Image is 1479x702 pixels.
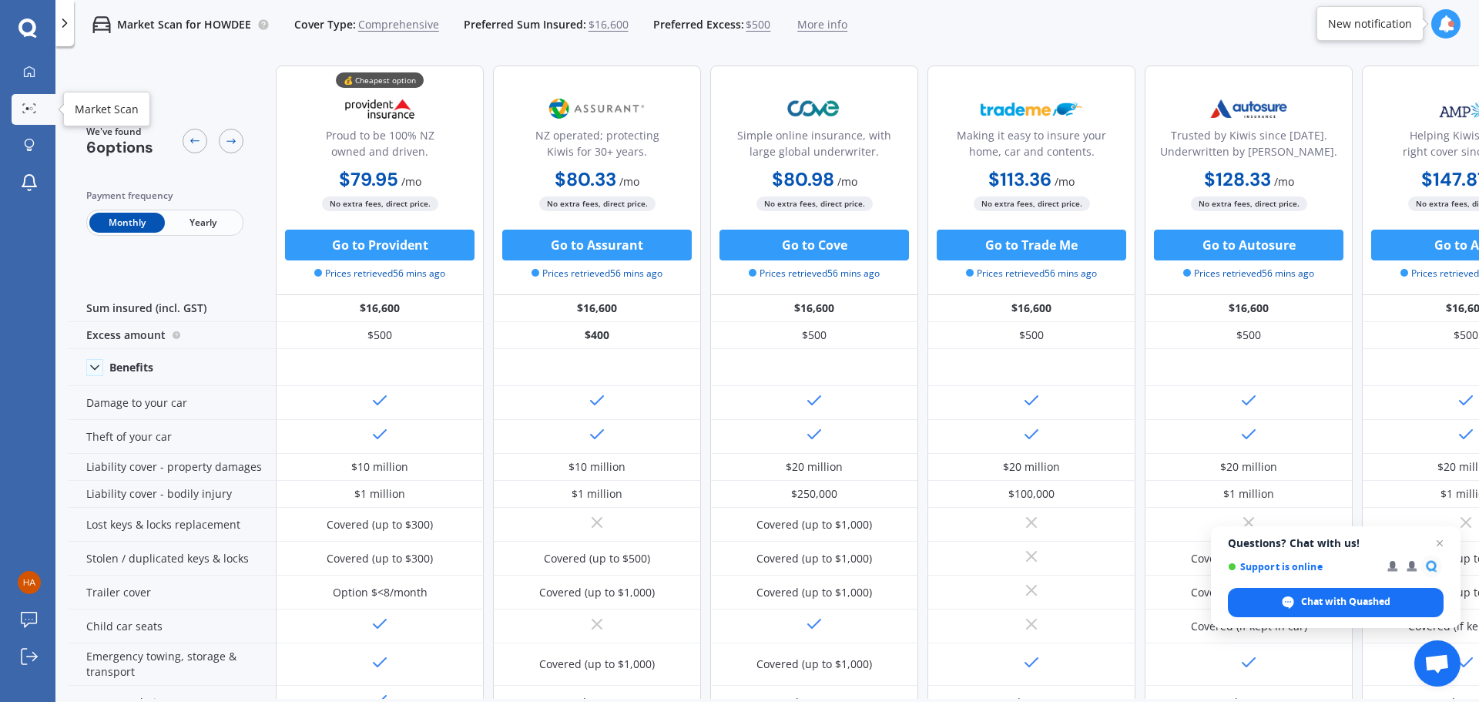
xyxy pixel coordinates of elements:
[1414,640,1461,687] a: Open chat
[1191,585,1306,600] div: Covered (up to $1,000)
[276,295,484,322] div: $16,600
[314,267,445,280] span: Prices retrieved 56 mins ago
[68,643,276,686] div: Emergency towing, storage & transport
[68,454,276,481] div: Liability cover - property damages
[756,657,872,672] div: Covered (up to $1,000)
[68,508,276,542] div: Lost keys & locks replacement
[285,230,475,260] button: Go to Provident
[966,267,1097,280] span: Prices retrieved 56 mins ago
[756,196,873,211] span: No extra fees, direct price.
[749,267,880,280] span: Prices retrieved 56 mins ago
[544,551,650,566] div: Covered (up to $500)
[723,127,905,166] div: Simple online insurance, with large global underwriter.
[719,230,909,260] button: Go to Cove
[68,295,276,322] div: Sum insured (incl. GST)
[763,89,865,128] img: Cove.webp
[589,17,629,32] span: $16,600
[1183,267,1314,280] span: Prices retrieved 56 mins ago
[68,386,276,420] div: Damage to your car
[1145,295,1353,322] div: $16,600
[354,486,405,502] div: $1 million
[18,571,41,594] img: 6b269f5cc14f4e17879bde5aa7f7748c
[339,167,398,191] b: $79.95
[1301,595,1390,609] span: Chat with Quashed
[294,17,356,32] span: Cover Type:
[493,322,701,349] div: $400
[532,267,662,280] span: Prices retrieved 56 mins ago
[1158,127,1340,166] div: Trusted by Kiwis since [DATE]. Underwritten by [PERSON_NAME].
[1228,588,1444,617] span: Chat with Quashed
[772,167,834,191] b: $80.98
[756,585,872,600] div: Covered (up to $1,000)
[756,517,872,532] div: Covered (up to $1,000)
[1228,537,1444,549] span: Questions? Chat with us!
[1220,459,1277,475] div: $20 million
[68,322,276,349] div: Excess amount
[1008,486,1055,502] div: $100,000
[974,196,1090,211] span: No extra fees, direct price.
[276,322,484,349] div: $500
[1055,174,1075,189] span: / mo
[333,585,428,600] div: Option $<8/month
[1191,551,1306,566] div: Covered (up to $1,000)
[981,89,1082,128] img: Trademe.webp
[92,15,111,34] img: car.f15378c7a67c060ca3f3.svg
[322,196,438,211] span: No extra fees, direct price.
[927,295,1135,322] div: $16,600
[75,102,139,117] div: Market Scan
[86,188,243,203] div: Payment frequency
[1274,174,1294,189] span: / mo
[797,17,847,32] span: More info
[1328,16,1412,32] div: New notification
[710,295,918,322] div: $16,600
[555,167,616,191] b: $80.33
[1191,619,1307,634] div: Covered (if kept in car)
[327,551,433,566] div: Covered (up to $300)
[1223,486,1274,502] div: $1 million
[336,72,424,88] div: 💰 Cheapest option
[1228,561,1377,573] span: Support is online
[68,481,276,508] div: Liability cover - bodily injury
[401,174,421,189] span: / mo
[464,17,586,32] span: Preferred Sum Insured:
[327,517,433,532] div: Covered (up to $300)
[837,174,857,189] span: / mo
[165,213,240,233] span: Yearly
[502,230,692,260] button: Go to Assurant
[539,585,655,600] div: Covered (up to $1,000)
[1003,459,1060,475] div: $20 million
[86,125,153,139] span: We've found
[941,127,1122,166] div: Making it easy to insure your home, car and contents.
[791,486,837,502] div: $250,000
[568,459,625,475] div: $10 million
[351,459,408,475] div: $10 million
[710,322,918,349] div: $500
[68,420,276,454] div: Theft of your car
[1198,89,1300,128] img: Autosure.webp
[572,486,622,502] div: $1 million
[746,17,770,32] span: $500
[539,196,656,211] span: No extra fees, direct price.
[117,17,251,32] p: Market Scan for HOWDEE
[1154,230,1343,260] button: Go to Autosure
[1145,322,1353,349] div: $500
[539,657,655,672] div: Covered (up to $1,000)
[619,174,639,189] span: / mo
[506,127,688,166] div: NZ operated; protecting Kiwis for 30+ years.
[68,576,276,610] div: Trailer cover
[68,542,276,576] div: Stolen / duplicated keys & locks
[109,361,153,375] div: Benefits
[988,167,1051,191] b: $113.36
[786,459,843,475] div: $20 million
[86,137,153,157] span: 6 options
[89,213,165,233] span: Monthly
[1191,196,1307,211] span: No extra fees, direct price.
[546,89,648,128] img: Assurant.png
[329,89,431,128] img: Provident.png
[756,551,872,566] div: Covered (up to $1,000)
[493,295,701,322] div: $16,600
[927,322,1135,349] div: $500
[68,610,276,643] div: Child car seats
[289,127,471,166] div: Proud to be 100% NZ owned and driven.
[937,230,1126,260] button: Go to Trade Me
